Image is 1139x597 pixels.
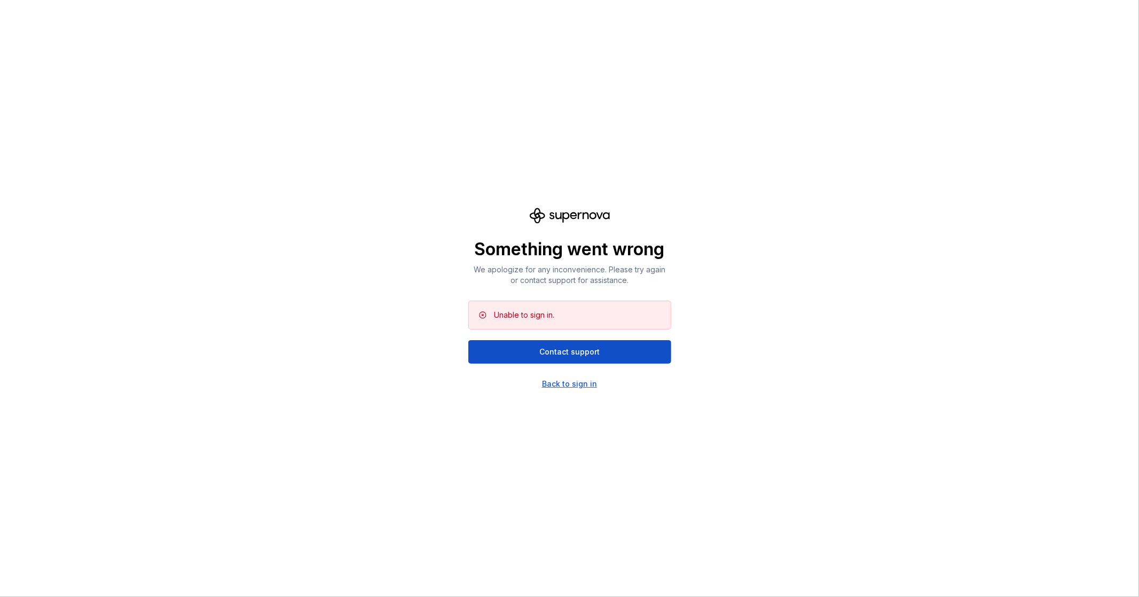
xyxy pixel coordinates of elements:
span: Contact support [539,347,600,357]
p: Something went wrong [468,239,671,260]
a: Back to sign in [542,379,597,389]
button: Contact support [468,340,671,364]
p: We apologize for any inconvenience. Please try again or contact support for assistance. [468,264,671,286]
div: Unable to sign in. [494,310,555,320]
